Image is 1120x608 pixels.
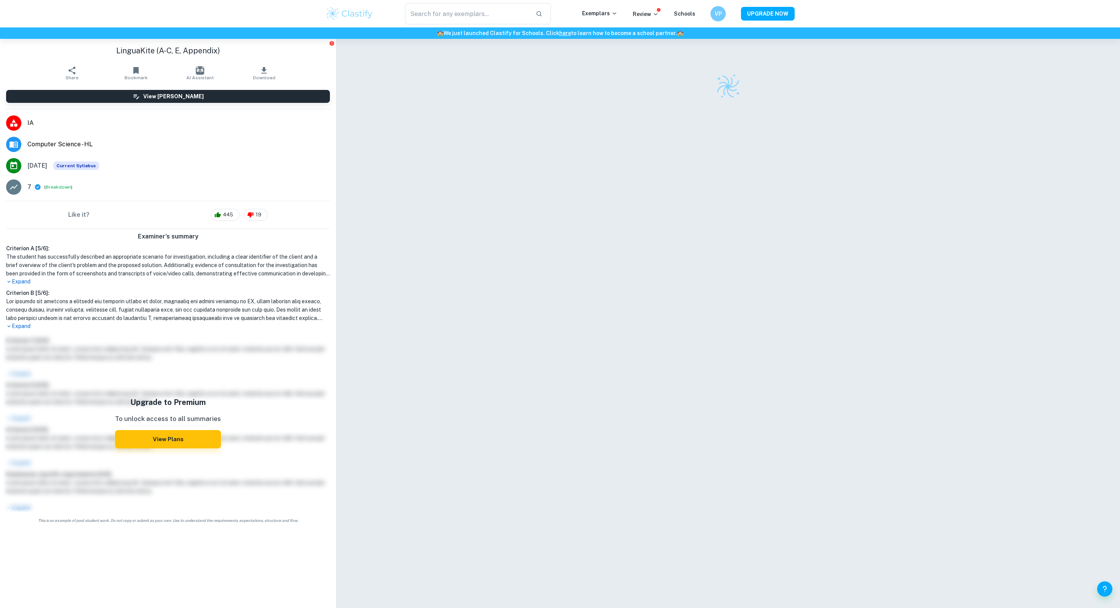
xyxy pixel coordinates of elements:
[3,518,333,523] span: This is an example of past student work. Do not copy or submit as your own. Use to understand the...
[710,6,726,21] button: VP
[6,297,330,322] h1: Lor ipsumdo sit ametcons a elitsedd eiu temporin utlabo et dolor, magnaaliq eni admini veniamqu n...
[633,10,659,18] p: Review
[6,289,330,297] h6: Criterion B [ 5 / 6 ]:
[115,397,221,408] h5: Upgrade to Premium
[6,90,330,103] button: View [PERSON_NAME]
[196,66,204,75] img: AI Assistant
[68,210,90,219] h6: Like it?
[6,45,330,56] h1: LinguaKite (A-C, E, Appendix)
[6,244,330,253] h6: Criterion A [ 5 / 6 ]:
[405,3,530,24] input: Search for any exemplars...
[712,71,744,102] img: Clastify logo
[714,10,723,18] h6: VP
[329,40,334,46] button: Report issue
[143,92,204,101] h6: View [PERSON_NAME]
[6,278,330,286] p: Expand
[6,322,330,330] p: Expand
[232,62,296,84] button: Download
[125,75,148,80] span: Bookmark
[104,62,168,84] button: Bookmark
[27,182,31,192] p: 7
[741,7,795,21] button: UPGRADE NOW
[325,6,374,21] img: Clastify logo
[27,118,330,128] span: IA
[40,62,104,84] button: Share
[27,140,330,149] span: Computer Science - HL
[168,62,232,84] button: AI Assistant
[674,11,695,17] a: Schools
[243,209,268,221] div: 19
[677,30,683,36] span: 🏫
[437,30,443,36] span: 🏫
[115,414,221,424] p: To unlock access to all summaries
[44,184,72,191] span: ( )
[219,211,237,219] span: 445
[46,184,71,190] button: Breakdown
[66,75,78,80] span: Share
[3,232,333,241] h6: Examiner's summary
[559,30,571,36] a: here
[53,162,99,170] span: Current Syllabus
[1097,581,1112,597] button: Help and Feedback
[27,161,47,170] span: [DATE]
[251,211,266,219] span: 19
[53,162,99,170] div: This exemplar is based on the current syllabus. Feel free to refer to it for inspiration/ideas wh...
[582,9,618,18] p: Exemplars
[2,29,1118,37] h6: We just launched Clastify for Schools. Click to learn how to become a school partner.
[115,430,221,448] button: View Plans
[211,209,240,221] div: 445
[6,253,330,278] h1: The student has successfully described an appropriate scenario for investigation, including a cle...
[186,75,214,80] span: AI Assistant
[253,75,275,80] span: Download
